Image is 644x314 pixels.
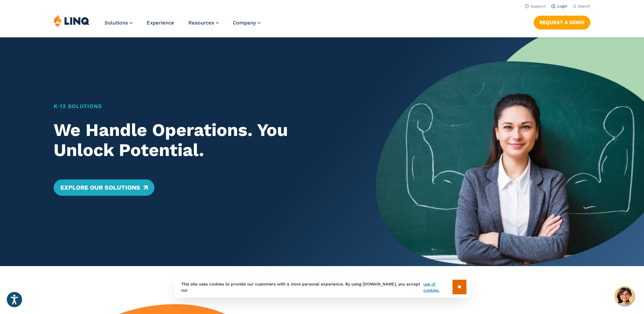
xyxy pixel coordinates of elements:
[188,20,214,26] span: Resources
[578,4,590,8] span: Search
[54,120,349,161] h2: We Handle Operations. You Unlock Potential.
[233,20,256,26] span: Company
[105,20,128,26] span: Solutions
[105,20,132,26] a: Solutions
[534,14,590,29] nav: Button Navigation
[534,16,590,29] a: Request a Demo
[423,281,452,293] a: use of cookies.
[54,14,90,27] img: LINQ | K‑12 Software
[147,20,174,26] a: Experience
[105,14,260,37] nav: Primary Navigation
[54,179,154,196] a: Explore Our Solutions
[615,286,634,306] button: Hello, have a question? Let’s chat.
[188,20,219,26] a: Resources
[54,102,349,110] h1: K‑12 Solutions
[376,37,644,266] img: Home Banner
[551,4,567,8] a: Login
[525,4,546,8] a: Support
[573,4,590,9] button: Open Search Bar
[233,20,260,26] a: Company
[174,276,470,298] div: This site uses cookies to provide our customers with a more personal experience. By using [DOMAIN...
